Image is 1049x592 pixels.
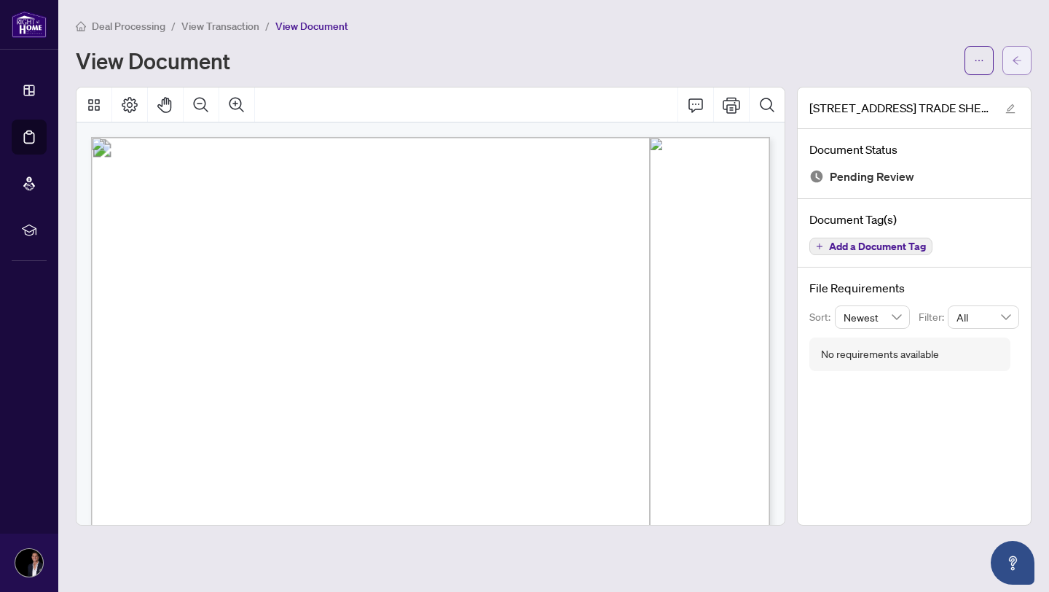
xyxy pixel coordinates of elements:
[956,306,1010,328] span: All
[919,309,948,325] p: Filter:
[265,17,270,34] li: /
[809,238,932,255] button: Add a Document Tag
[275,20,348,33] span: View Document
[809,309,835,325] p: Sort:
[181,20,259,33] span: View Transaction
[171,17,176,34] li: /
[92,20,165,33] span: Deal Processing
[809,99,991,117] span: [STREET_ADDRESS] TRADE SHEET - [PERSON_NAME].pdf
[809,279,1019,297] h4: File Requirements
[816,243,823,250] span: plus
[844,306,902,328] span: Newest
[809,169,824,184] img: Document Status
[76,49,230,72] h1: View Document
[991,541,1034,585] button: Open asap
[15,549,43,577] img: Profile Icon
[76,21,86,31] span: home
[1012,55,1022,66] span: arrow-left
[829,241,926,252] span: Add a Document Tag
[809,141,1019,158] h4: Document Status
[821,346,939,362] div: No requirements available
[12,11,47,38] img: logo
[974,55,984,66] span: ellipsis
[809,211,1019,228] h4: Document Tag(s)
[830,167,914,187] span: Pending Review
[1005,104,1015,114] span: edit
